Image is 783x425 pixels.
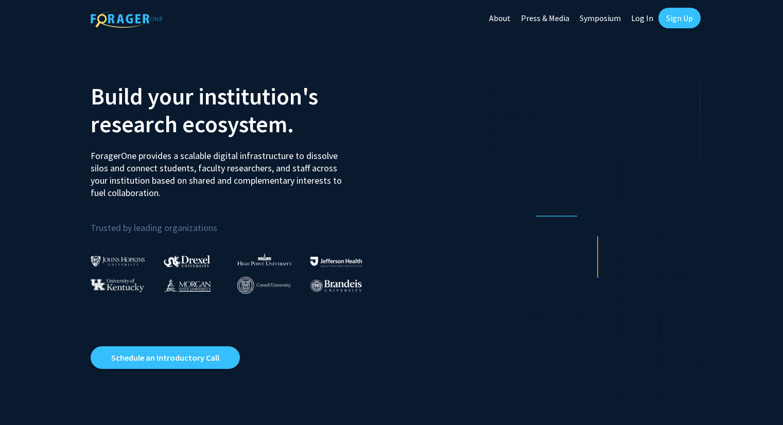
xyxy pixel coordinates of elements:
img: ForagerOne Logo [91,10,163,28]
a: Sign Up [658,8,701,28]
img: Johns Hopkins University [91,256,145,267]
p: ForagerOne provides a scalable digital infrastructure to dissolve silos and connect students, fac... [91,142,349,199]
img: Brandeis University [310,279,362,292]
img: High Point University [237,253,292,265]
h2: Build your institution's research ecosystem. [91,82,384,138]
img: Cornell University [237,277,291,294]
img: Thomas Jefferson University [310,257,362,267]
p: Trusted by leading organizations [91,207,384,236]
img: Morgan State University [164,278,211,292]
img: Drexel University [164,255,210,267]
a: Opens in a new tab [91,346,240,369]
img: University of Kentucky [91,278,144,292]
